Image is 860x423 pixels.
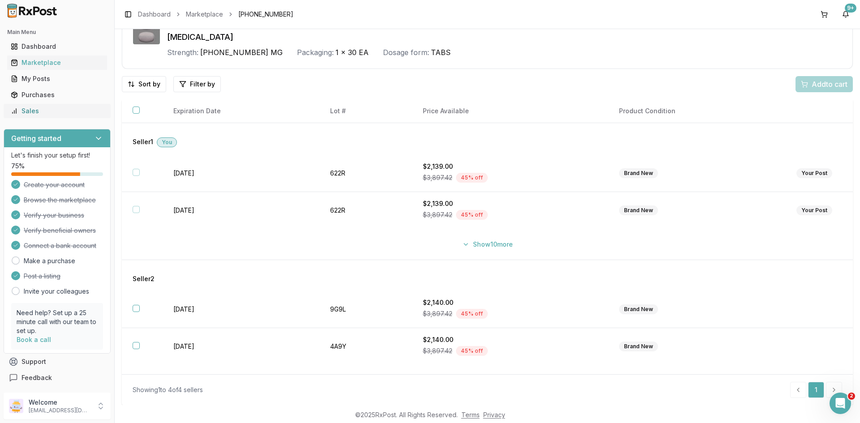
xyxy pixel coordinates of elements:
[483,411,505,419] a: Privacy
[24,211,84,220] span: Verify your business
[619,304,658,314] div: Brand New
[423,173,452,182] span: $3,897.42
[319,291,412,328] td: 9G9L
[133,385,203,394] div: Showing 1 to 4 of 4 sellers
[9,399,23,413] img: User avatar
[461,411,480,419] a: Terms
[24,180,85,189] span: Create your account
[24,256,75,265] a: Make a purchase
[138,10,293,19] nav: breadcrumb
[29,398,91,407] p: Welcome
[412,99,609,123] th: Price Available
[17,308,98,335] p: Need help? Set up a 25 minute call with our team to set up.
[167,31,842,43] div: [MEDICAL_DATA]
[796,205,832,215] div: Your Post
[157,137,177,147] div: You
[808,382,824,398] a: 1
[4,4,61,18] img: RxPost Logo
[138,80,160,89] span: Sort by
[163,192,319,229] td: [DATE]
[24,241,96,250] span: Connect a bank account
[200,47,283,58] span: [PHONE_NUMBER] MG
[423,298,598,307] div: $2,140.00
[319,155,412,192] td: 622R
[11,42,103,51] div: Dashboard
[335,47,369,58] span: 1 x 30 EA
[423,335,598,344] div: $2,140.00
[29,407,91,414] p: [EMAIL_ADDRESS][DOMAIN_NAME]
[456,210,488,220] div: 45 % off
[163,291,319,328] td: [DATE]
[163,155,319,192] td: [DATE]
[133,137,153,147] span: Seller 1
[163,328,319,365] td: [DATE]
[24,226,96,235] span: Verify beneficial owners
[4,370,111,386] button: Feedback
[122,76,166,92] button: Sort by
[838,7,853,21] button: 9+
[423,162,598,171] div: $2,139.00
[845,4,856,13] div: 9+
[7,103,107,119] a: Sales
[619,168,658,178] div: Brand New
[458,372,517,389] button: Show2more
[4,88,111,102] button: Purchases
[4,104,111,118] button: Sales
[7,38,107,55] a: Dashboard
[133,274,155,283] span: Seller 2
[790,382,842,398] nav: pagination
[4,56,111,70] button: Marketplace
[319,328,412,365] td: 4A9Y
[619,205,658,215] div: Brand New
[11,133,61,144] h3: Getting started
[830,393,851,414] iframe: Intercom live chat
[4,39,111,54] button: Dashboard
[4,72,111,86] button: My Posts
[423,199,598,208] div: $2,139.00
[7,71,107,87] a: My Posts
[7,29,107,36] h2: Main Menu
[7,87,107,103] a: Purchases
[11,58,103,67] div: Marketplace
[11,162,25,171] span: 75 %
[11,74,103,83] div: My Posts
[297,47,334,58] div: Packaging:
[457,236,518,252] button: Show10more
[24,272,60,281] span: Post a listing
[456,346,488,356] div: 45 % off
[173,76,221,92] button: Filter by
[163,99,319,123] th: Expiration Date
[21,373,52,382] span: Feedback
[319,192,412,229] td: 622R
[423,346,452,355] span: $3,897.42
[238,10,293,19] span: [PHONE_NUMBER]
[17,336,51,343] a: Book a call
[423,210,452,219] span: $3,897.42
[319,99,412,123] th: Lot #
[133,17,160,44] img: Triumeq 600-50-300 MG TABS
[456,173,488,183] div: 45 % off
[11,107,103,115] div: Sales
[190,80,215,89] span: Filter by
[383,47,429,58] div: Dosage form:
[7,55,107,71] a: Marketplace
[167,47,198,58] div: Strength:
[138,10,171,19] a: Dashboard
[619,342,658,351] div: Brand New
[608,99,786,123] th: Product Condition
[24,287,89,296] a: Invite your colleagues
[186,10,223,19] a: Marketplace
[24,196,96,205] span: Browse the marketplace
[456,309,488,319] div: 45 % off
[796,168,832,178] div: Your Post
[4,354,111,370] button: Support
[11,90,103,99] div: Purchases
[848,393,855,400] span: 2
[423,309,452,318] span: $3,897.42
[11,151,103,160] p: Let's finish your setup first!
[431,47,451,58] span: TABS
